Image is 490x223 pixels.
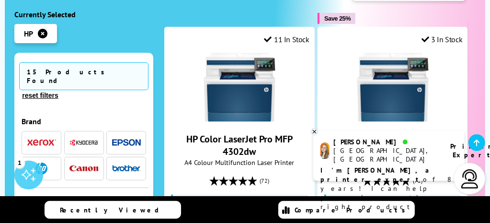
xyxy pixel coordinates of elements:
button: Save 25% [318,13,355,24]
a: Recently Viewed [45,201,181,219]
div: [PERSON_NAME] [333,138,438,146]
div: 11 In Stock [264,35,309,44]
button: Xerox [24,136,59,149]
a: Compare Products [278,201,415,219]
img: Brother [112,165,141,172]
button: Epson [109,136,144,149]
button: Kyocera [67,136,101,149]
img: HP Color LaserJet Pro MFP 4302dw (Box Opened) [357,51,429,123]
span: Save 25% [324,15,351,22]
button: reset filters [19,91,61,100]
div: 1 [14,157,25,168]
span: HP [24,29,33,38]
img: user-headset-light.svg [460,169,479,188]
button: Canon [67,162,101,175]
button: Brother [109,162,144,175]
img: Xerox [27,140,56,146]
img: Canon [69,165,98,172]
div: 3 In Stock [422,35,463,44]
span: Recently Viewed [60,206,169,214]
img: Epson [112,139,141,146]
img: Kyocera [69,139,98,146]
div: Currently Selected [14,10,153,19]
span: Compare Products [295,206,410,214]
span: A4 Colour Multifunction Laser Printer [170,158,309,167]
a: HP Color LaserJet Pro MFP 4302dw (Box Opened) [357,116,429,125]
p: of 8 years! I can help you choose the right product [320,166,457,211]
span: 15 Products Found [19,62,148,90]
a: HP Color LaserJet Pro MFP 4302dw [186,133,293,158]
img: HP Color LaserJet Pro MFP 4302dw [204,51,275,123]
a: HP Color LaserJet Pro MFP 4302dw [204,116,275,125]
div: [GEOGRAPHIC_DATA], [GEOGRAPHIC_DATA] [333,146,438,164]
b: I'm [PERSON_NAME], a printer expert [320,166,432,184]
img: amy-livechat.png [320,142,330,159]
span: (72) [260,172,270,190]
div: Brand [22,117,146,126]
